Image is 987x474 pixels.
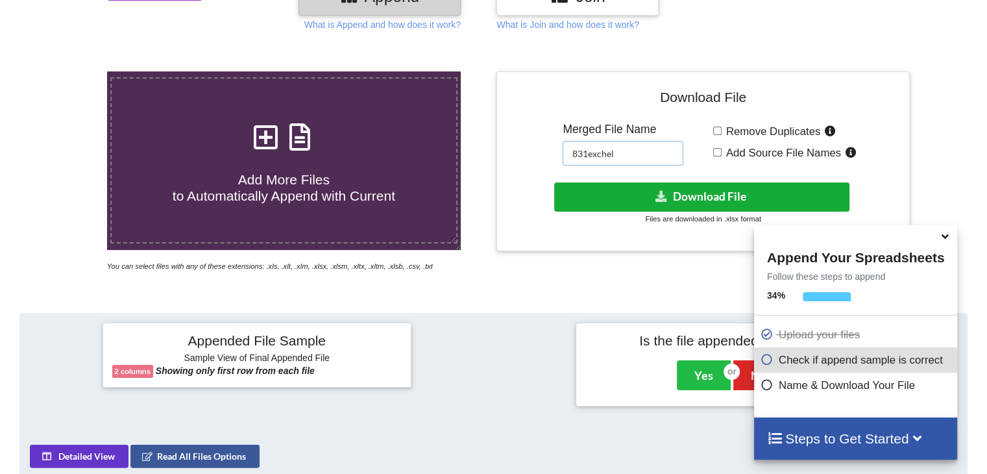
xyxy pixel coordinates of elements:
p: Upload your files [761,327,954,343]
input: Enter File Name [563,141,683,166]
h6: Sample View of Final Appended File [112,353,402,366]
p: Name & Download Your File [761,377,954,393]
h4: Appended File Sample [112,332,402,351]
span: Add More Files to Automatically Append with Current [173,172,395,203]
h4: Download File [506,81,899,118]
h4: Append Your Spreadsheets [754,246,957,266]
span: Remove Duplicates [722,125,821,138]
button: Download File [554,182,849,212]
button: Detailed View [30,445,128,468]
button: No [733,360,784,390]
b: 2 columns [115,368,151,375]
span: Add Source File Names [722,147,841,159]
button: Read All Files Options [130,445,260,468]
h5: Merged File Name [563,123,683,136]
small: Files are downloaded in .xlsx format [645,215,761,223]
p: What is Join and how does it work? [496,18,639,31]
button: Yes [677,360,731,390]
i: You can select files with any of these extensions: .xls, .xlt, .xlm, .xlsx, .xlsm, .xltx, .xltm, ... [107,262,433,270]
b: Showing only first row from each file [156,366,315,376]
p: Follow these steps to append [754,270,957,283]
h4: Steps to Get Started [767,430,944,447]
p: What is Append and how does it work? [304,18,461,31]
h4: Is the file appended correctly? [585,332,875,349]
p: Check if append sample is correct [761,352,954,368]
b: 34 % [767,290,785,301]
